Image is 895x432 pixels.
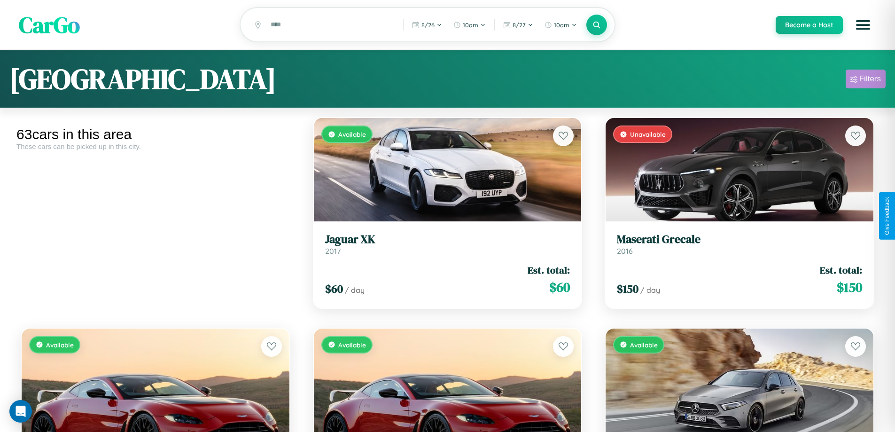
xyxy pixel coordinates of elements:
[617,233,862,246] h3: Maserati Grecale
[16,126,295,142] div: 63 cars in this area
[19,9,80,40] span: CarGo
[325,246,341,256] span: 2017
[449,17,490,32] button: 10am
[46,341,74,349] span: Available
[16,142,295,150] div: These cars can be picked up in this city.
[820,263,862,277] span: Est. total:
[617,246,633,256] span: 2016
[846,70,886,88] button: Filters
[640,285,660,295] span: / day
[325,281,343,297] span: $ 60
[884,197,890,235] div: Give Feedback
[617,281,638,297] span: $ 150
[528,263,570,277] span: Est. total:
[859,74,881,84] div: Filters
[549,278,570,297] span: $ 60
[338,130,366,138] span: Available
[463,21,478,29] span: 10am
[837,278,862,297] span: $ 150
[345,285,365,295] span: / day
[630,341,658,349] span: Available
[554,21,569,29] span: 10am
[407,17,447,32] button: 8/26
[325,233,570,256] a: Jaguar XK2017
[325,233,570,246] h3: Jaguar XK
[776,16,843,34] button: Become a Host
[513,21,526,29] span: 8 / 27
[421,21,435,29] span: 8 / 26
[850,12,876,38] button: Open menu
[630,130,666,138] span: Unavailable
[9,400,32,423] div: Open Intercom Messenger
[338,341,366,349] span: Available
[9,60,276,98] h1: [GEOGRAPHIC_DATA]
[617,233,862,256] a: Maserati Grecale2016
[540,17,582,32] button: 10am
[498,17,538,32] button: 8/27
